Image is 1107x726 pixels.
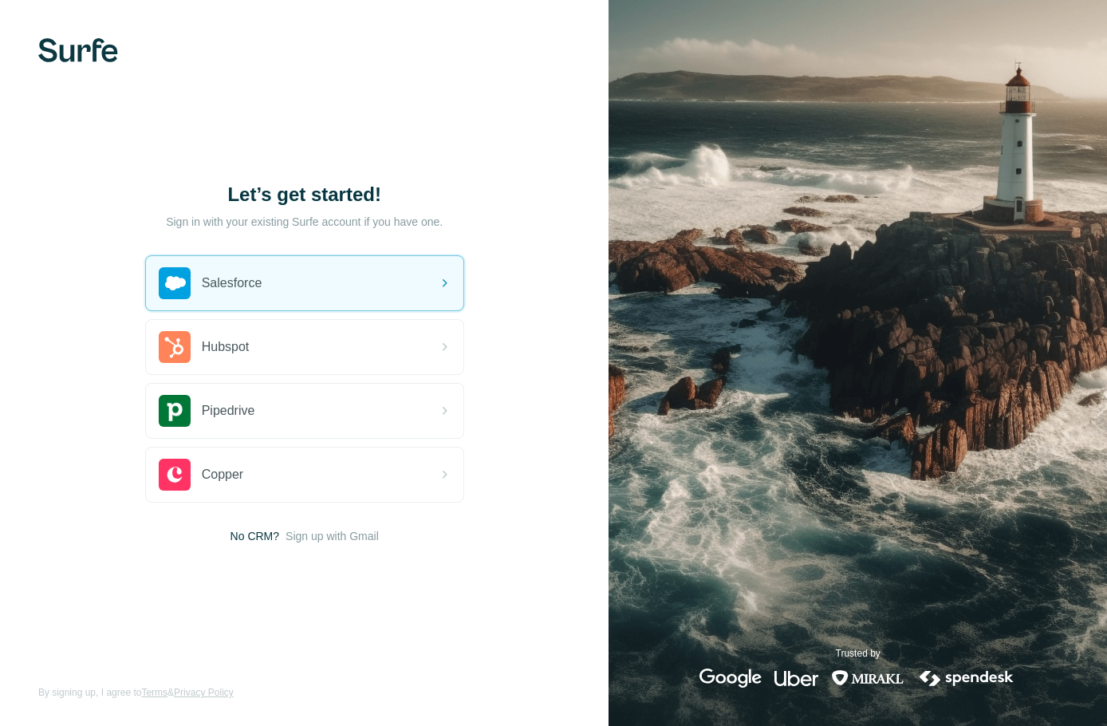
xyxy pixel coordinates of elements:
img: uber's logo [774,669,818,688]
span: Pipedrive [202,401,255,420]
img: salesforce's logo [159,267,191,299]
a: Terms [141,687,167,698]
img: spendesk's logo [917,669,1016,688]
img: hubspot's logo [159,331,191,363]
span: Copper [202,465,243,484]
span: Hubspot [202,337,250,357]
img: copper's logo [159,459,191,491]
h1: Let’s get started! [145,182,464,207]
p: Sign in with your existing Surfe account if you have one. [166,214,443,230]
img: google's logo [699,669,762,688]
img: mirakl's logo [831,669,904,688]
span: Salesforce [202,274,262,293]
img: pipedrive's logo [159,395,191,427]
a: Privacy Policy [174,687,234,698]
img: Surfe's logo [38,38,118,62]
span: By signing up, I agree to & [38,685,234,700]
span: No CRM? [230,528,279,544]
p: Trusted by [836,646,880,661]
button: Sign up with Gmail [286,528,379,544]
